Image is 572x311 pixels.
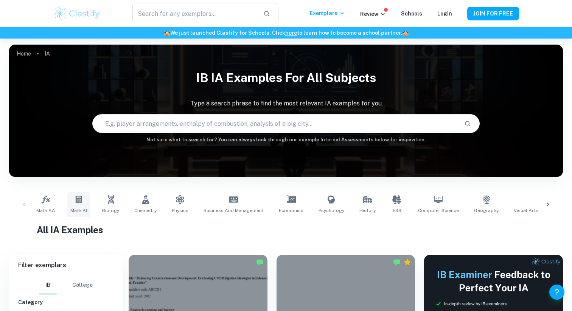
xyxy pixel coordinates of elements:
h1: All IA Examples [37,223,535,237]
span: History [359,207,376,214]
span: Business and Management [204,207,264,214]
h1: IB IA examples for all subjects [9,66,563,90]
span: Math AI [70,207,87,214]
input: Search for any exemplars... [132,3,257,24]
h6: Filter exemplars [9,255,123,276]
button: IB [39,276,57,294]
h6: Not sure what to search for? You can always look through our example Internal Assessments below f... [9,136,563,144]
a: Home [17,48,31,59]
button: Help and Feedback [549,285,564,300]
div: Premium [404,258,411,266]
span: Chemistry [134,207,157,214]
a: Schools [401,11,422,17]
a: here [285,30,297,36]
img: Marked [256,258,264,266]
input: E.g. player arrangements, enthalpy of combustion, analysis of a big city... [93,113,459,134]
button: College [72,276,93,294]
span: Computer Science [418,207,459,214]
h6: We just launched Clastify for Schools. Click to learn how to become a school partner. [2,29,570,37]
p: Exemplars [310,9,345,17]
div: Filter type choice [39,276,93,294]
span: Economics [279,207,303,214]
span: Physics [172,207,188,214]
span: ESS [393,207,401,214]
a: Login [437,11,452,17]
p: Review [360,10,386,18]
h6: Category [18,298,113,306]
img: Clastify logo [53,6,101,21]
span: Biology [102,207,119,214]
img: Marked [393,258,401,266]
button: JOIN FOR FREE [467,7,519,20]
button: Search [461,117,474,130]
span: 🏫 [164,30,170,36]
span: Geography [474,207,499,214]
p: Type a search phrase to find the most relevant IA examples for you [9,99,563,108]
span: Math AA [36,207,55,214]
span: Psychology [319,207,344,214]
span: 🏫 [402,30,409,36]
p: IA [45,50,50,58]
